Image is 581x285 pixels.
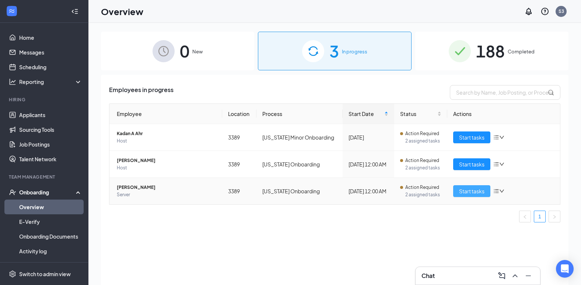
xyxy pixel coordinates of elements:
[524,7,533,16] svg: Notifications
[405,130,439,137] span: Action Required
[534,211,545,222] a: 1
[405,184,439,191] span: Action Required
[9,270,16,278] svg: Settings
[19,244,82,258] a: Activity log
[493,188,499,194] span: bars
[192,48,203,55] span: New
[519,211,531,222] li: Previous Page
[524,271,533,280] svg: Minimize
[9,174,81,180] div: Team Management
[222,151,256,178] td: 3389
[519,211,531,222] button: left
[453,158,490,170] button: Start tasks
[19,229,82,244] a: Onboarding Documents
[405,137,442,145] span: 2 assigned tasks
[71,8,78,15] svg: Collapse
[453,185,490,197] button: Start tasks
[459,133,484,141] span: Start tasks
[400,110,436,118] span: Status
[117,157,216,164] span: [PERSON_NAME]
[256,178,343,204] td: [US_STATE] Onboarding
[19,30,82,45] a: Home
[19,200,82,214] a: Overview
[256,104,343,124] th: Process
[19,258,82,273] a: Team
[559,8,564,14] div: S3
[109,104,222,124] th: Employee
[552,215,557,219] span: right
[117,137,216,145] span: Host
[349,160,388,168] div: [DATE] 12:00 AM
[496,270,508,282] button: ComposeMessage
[459,187,484,195] span: Start tasks
[19,60,82,74] a: Scheduling
[476,38,505,64] span: 188
[256,124,343,151] td: [US_STATE] Minor Onboarding
[117,191,216,198] span: Server
[9,189,16,196] svg: UserCheck
[499,189,504,194] span: down
[19,214,82,229] a: E-Verify
[222,178,256,204] td: 3389
[349,133,388,141] div: [DATE]
[19,189,76,196] div: Onboarding
[19,152,82,166] a: Talent Network
[8,7,15,15] svg: WorkstreamLogo
[450,85,560,100] input: Search by Name, Job Posting, or Process
[499,162,504,167] span: down
[117,164,216,172] span: Host
[508,48,535,55] span: Completed
[522,270,534,282] button: Minimize
[509,270,521,282] button: ChevronUp
[19,78,83,85] div: Reporting
[405,164,442,172] span: 2 assigned tasks
[405,191,442,198] span: 2 assigned tasks
[349,187,388,195] div: [DATE] 12:00 AM
[9,78,16,85] svg: Analysis
[109,85,174,100] span: Employees in progress
[256,151,343,178] td: [US_STATE] Onboarding
[523,215,527,219] span: left
[9,96,81,103] div: Hiring
[497,271,506,280] svg: ComposeMessage
[117,184,216,191] span: [PERSON_NAME]
[19,108,82,122] a: Applicants
[549,211,560,222] li: Next Page
[421,272,435,280] h3: Chat
[117,130,216,137] span: Kadan A Ahr
[19,270,71,278] div: Switch to admin view
[556,260,574,278] div: Open Intercom Messenger
[394,104,448,124] th: Status
[101,5,143,18] h1: Overview
[349,110,382,118] span: Start Date
[447,104,560,124] th: Actions
[19,137,82,152] a: Job Postings
[222,124,256,151] td: 3389
[493,134,499,140] span: bars
[19,122,82,137] a: Sourcing Tools
[459,160,484,168] span: Start tasks
[180,38,189,64] span: 0
[499,135,504,140] span: down
[342,48,367,55] span: In progress
[222,104,256,124] th: Location
[549,211,560,222] button: right
[511,271,519,280] svg: ChevronUp
[540,7,549,16] svg: QuestionInfo
[405,157,439,164] span: Action Required
[453,131,490,143] button: Start tasks
[329,38,339,64] span: 3
[19,45,82,60] a: Messages
[493,161,499,167] span: bars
